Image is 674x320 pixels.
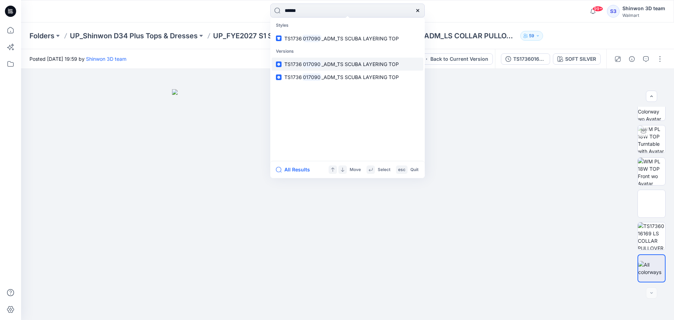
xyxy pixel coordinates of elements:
[302,73,322,81] mark: 017090
[410,166,418,174] p: Quit
[638,222,665,250] img: TS1736016169 LS COLLAR PULLOVER
[520,31,543,41] button: 59
[284,35,302,41] span: TS1736
[565,55,596,63] div: SOFT SILVER
[607,5,620,18] div: S3
[529,32,534,40] p: 59
[284,74,302,80] span: TS1736
[398,166,405,174] p: esc
[378,166,390,174] p: Select
[501,53,550,65] button: TS1736016169_ADM_LS COLLAR PULLOVER
[622,13,665,18] div: Walmart
[86,56,126,62] a: Shinwon 3D team
[593,6,603,12] span: 99+
[322,61,399,67] span: _ADM_TS SCUBA LAYERING TOP
[70,31,198,41] a: UP_Shinwon D34 Plus Tops & Dresses
[272,32,423,45] a: TS1736017090_ADM_TS SCUBA LAYERING TOP
[29,55,126,63] span: Posted [DATE] 19:59 by
[513,55,546,63] div: TS1736016169_ADM_LS COLLAR PULLOVER
[284,61,302,67] span: TS1736
[350,166,361,174] p: Move
[553,53,601,65] button: SOFT SILVER
[272,45,423,58] p: Versions
[638,93,665,120] img: WM PL 18W TOP Colorway wo Avatar
[622,4,665,13] div: Shinwon 3D team
[213,31,357,41] a: UP_FYE2027 S1 Shinwon Plus Top Dresses
[420,53,493,65] button: Back to Current Version
[302,34,322,43] mark: 017090
[272,71,423,84] a: TS1736017090_ADM_TS SCUBA LAYERING TOP
[322,74,399,80] span: _ADM_TS SCUBA LAYERING TOP
[638,261,665,276] img: All colorways
[29,31,54,41] a: Folders
[272,58,423,71] a: TS1736017090_ADM_TS SCUBA LAYERING TOP
[272,19,423,32] p: Styles
[638,125,665,153] img: WM PL 18W TOP Turntable with Avatar
[322,35,399,41] span: _ADM_TS SCUBA LAYERING TOP
[638,158,665,185] img: WM PL 18W TOP Front wo Avatar
[372,31,517,41] p: TS1736016169_ADM_LS COLLAR PULLOVER
[626,53,637,65] button: Details
[302,60,322,68] mark: 017090
[276,165,315,174] button: All Results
